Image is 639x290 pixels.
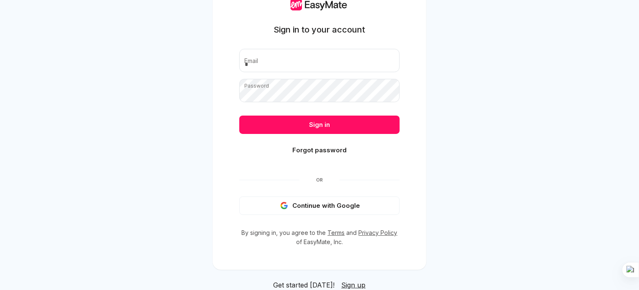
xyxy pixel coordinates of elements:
[239,141,400,159] button: Forgot password
[239,197,400,215] button: Continue with Google
[342,280,366,290] a: Sign up
[274,280,335,290] span: Get started [DATE]!
[359,229,398,236] a: Privacy Policy
[239,228,400,247] p: By signing in, you agree to the and of EasyMate, Inc.
[239,116,400,134] button: Sign in
[299,177,340,183] span: Or
[274,24,365,35] h1: Sign in to your account
[342,281,366,289] span: Sign up
[328,229,345,236] a: Terms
